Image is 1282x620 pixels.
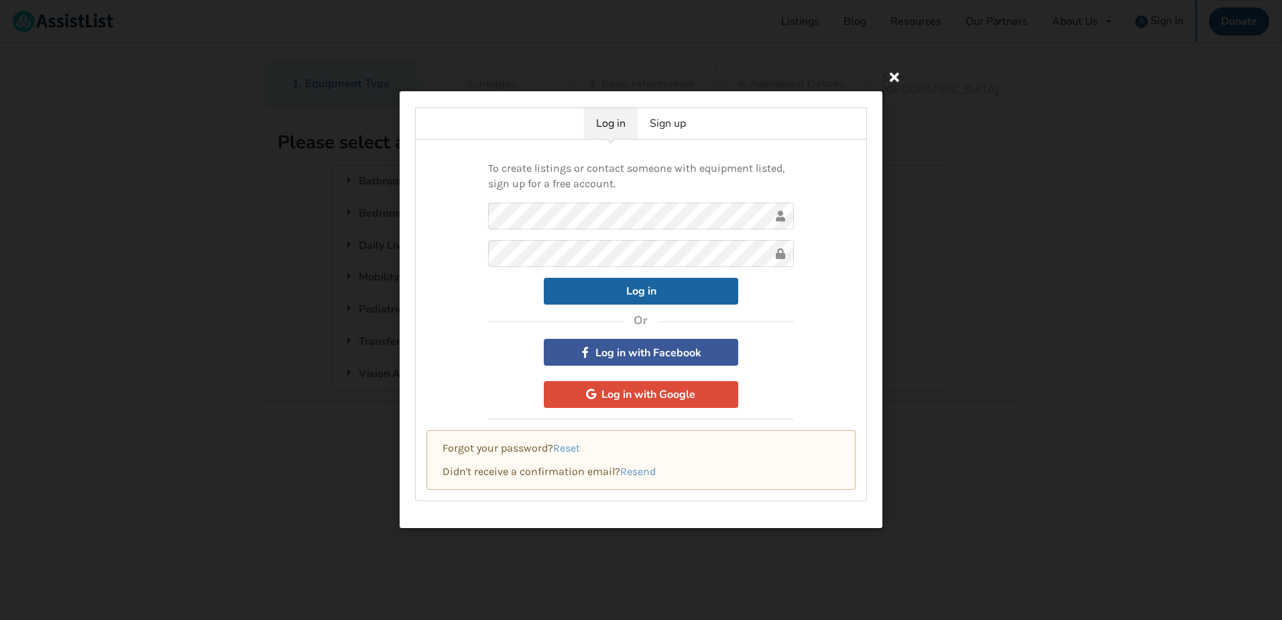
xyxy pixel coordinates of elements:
a: Log in [584,108,638,139]
p: Forgot your password? [443,441,839,456]
a: Sign up [638,108,698,139]
h4: Or [634,314,648,329]
button: Log in with Facebook [544,340,738,366]
button: Log in with Google [544,381,738,408]
p: Didn't receive a confirmation email? [443,464,839,480]
a: Reset [553,442,580,454]
p: To create listings or contact someone with equipment listed, sign up for a free account. [488,161,794,192]
a: Resend [620,465,656,478]
button: Log in [544,278,738,305]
